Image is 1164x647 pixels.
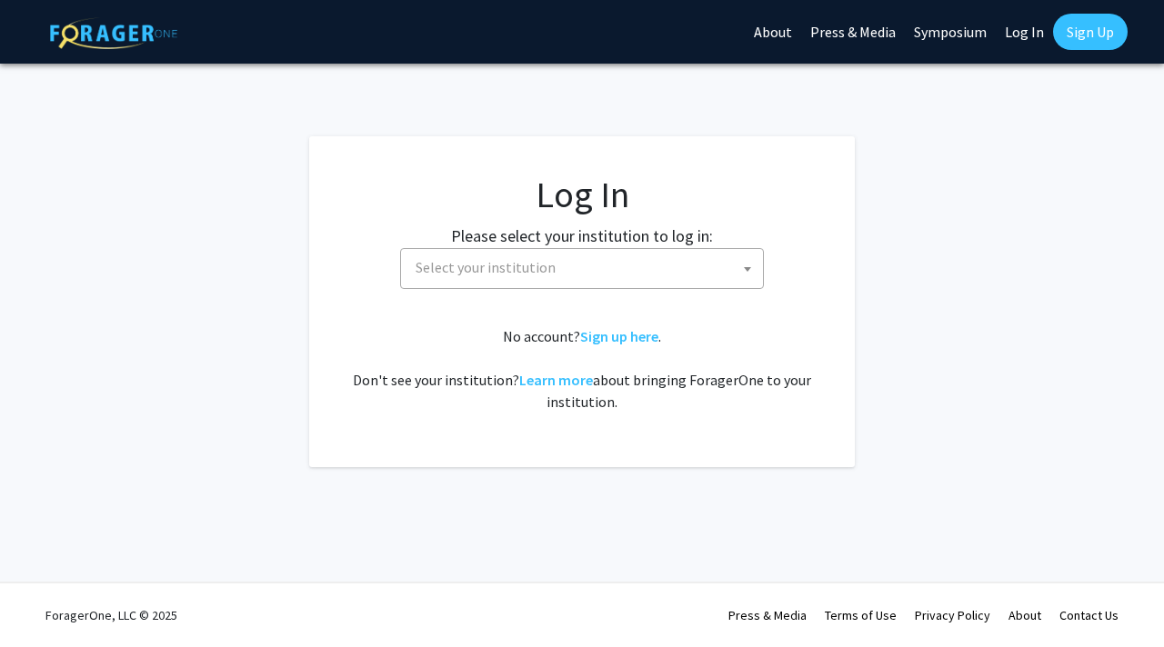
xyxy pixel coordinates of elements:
[1008,607,1041,623] a: About
[451,224,713,248] label: Please select your institution to log in:
[45,583,177,647] div: ForagerOne, LLC © 2025
[400,248,764,289] span: Select your institution
[580,327,658,345] a: Sign up here
[728,607,807,623] a: Press & Media
[346,173,818,216] h1: Log In
[408,249,763,286] span: Select your institution
[346,325,818,413] div: No account? . Don't see your institution? about bringing ForagerOne to your institution.
[519,371,593,389] a: Learn more about bringing ForagerOne to your institution
[915,607,990,623] a: Privacy Policy
[825,607,897,623] a: Terms of Use
[50,17,177,49] img: ForagerOne Logo
[1053,14,1128,50] a: Sign Up
[416,258,556,276] span: Select your institution
[1059,607,1119,623] a: Contact Us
